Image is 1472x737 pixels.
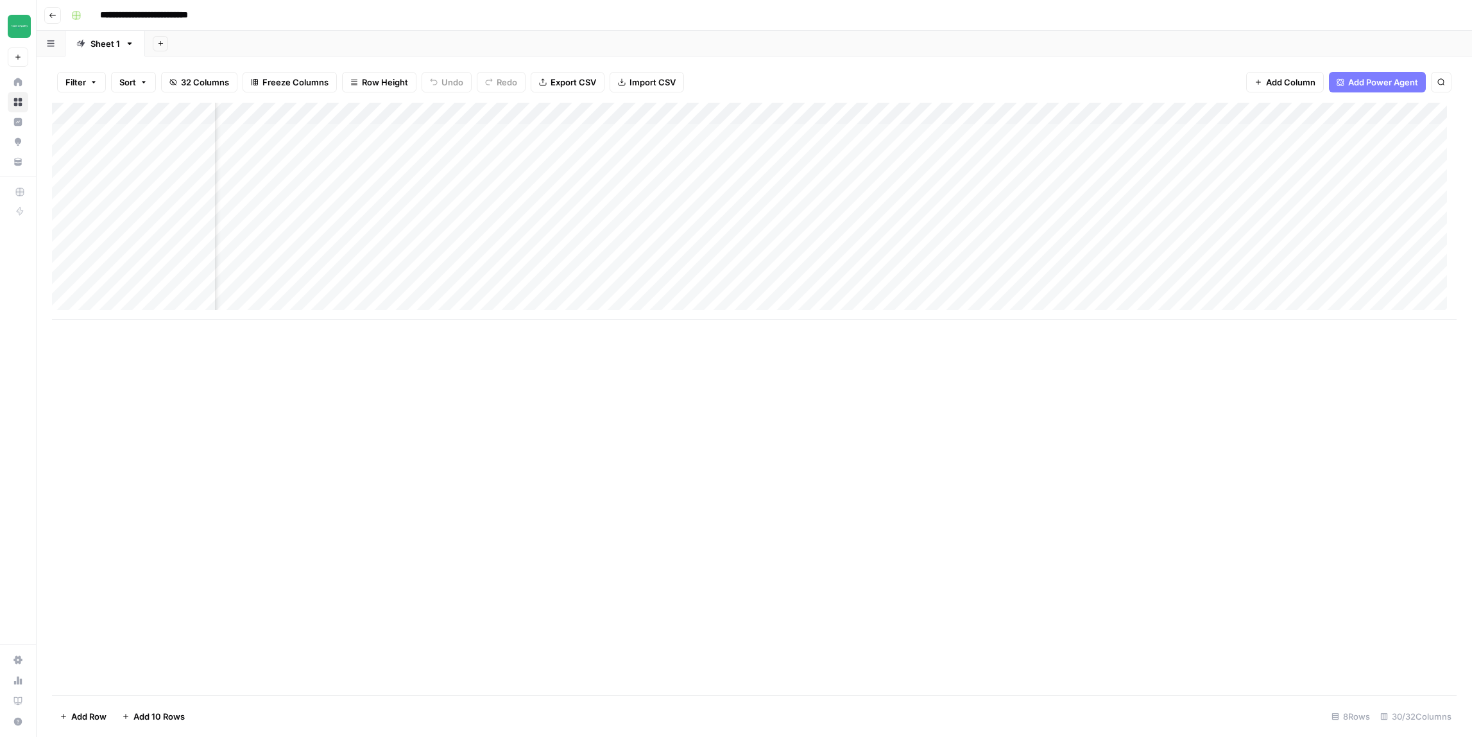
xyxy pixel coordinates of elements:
span: Sort [119,76,136,89]
button: Redo [477,72,526,92]
span: Undo [441,76,463,89]
div: Sheet 1 [90,37,120,50]
span: Add 10 Rows [133,710,185,723]
button: Export CSV [531,72,604,92]
button: Add Power Agent [1329,72,1426,92]
a: Opportunities [8,132,28,152]
button: Add Row [52,706,114,727]
button: 32 Columns [161,72,237,92]
button: Row Height [342,72,416,92]
span: Freeze Columns [262,76,329,89]
span: Row Height [362,76,408,89]
span: Export CSV [551,76,596,89]
div: 30/32 Columns [1375,706,1457,727]
span: Add Power Agent [1348,76,1418,89]
button: Add Column [1246,72,1324,92]
span: 32 Columns [181,76,229,89]
button: Freeze Columns [243,72,337,92]
button: Sort [111,72,156,92]
img: Team Empathy Logo [8,15,31,38]
button: Undo [422,72,472,92]
a: Your Data [8,152,28,172]
a: Settings [8,650,28,670]
button: Workspace: Team Empathy [8,10,28,42]
button: Filter [57,72,106,92]
a: Home [8,72,28,92]
span: Add Column [1266,76,1315,89]
span: Filter [65,76,86,89]
button: Add 10 Rows [114,706,193,727]
a: Browse [8,92,28,112]
button: Help + Support [8,711,28,732]
span: Add Row [71,710,107,723]
a: Sheet 1 [65,31,145,56]
div: 8 Rows [1326,706,1375,727]
span: Redo [497,76,517,89]
span: Import CSV [629,76,676,89]
button: Import CSV [610,72,684,92]
a: Usage [8,670,28,691]
a: Insights [8,112,28,132]
a: Learning Hub [8,691,28,711]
